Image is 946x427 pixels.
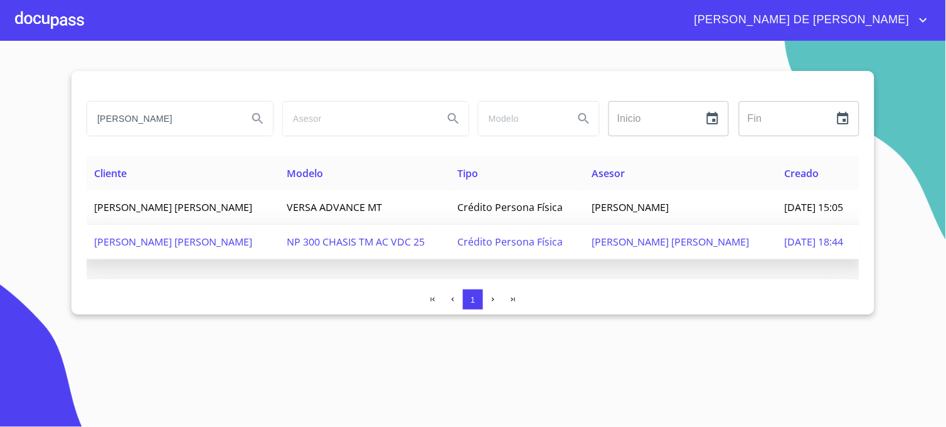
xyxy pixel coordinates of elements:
span: Modelo [287,166,323,180]
span: NP 300 CHASIS TM AC VDC 25 [287,235,425,249]
span: Creado [785,166,819,180]
span: [PERSON_NAME] [PERSON_NAME] [94,200,252,214]
span: [PERSON_NAME] [PERSON_NAME] [592,235,750,249]
span: [PERSON_NAME] [PERSON_NAME] [94,235,252,249]
button: Search [569,104,599,134]
span: [PERSON_NAME] [592,200,669,214]
span: VERSA ADVANCE MT [287,200,382,214]
button: 1 [463,289,483,310]
span: [DATE] 18:44 [785,235,844,249]
span: [PERSON_NAME] DE [PERSON_NAME] [685,10,916,30]
span: Tipo [457,166,478,180]
input: search [283,102,433,136]
span: 1 [470,295,475,305]
button: Search [438,104,469,134]
button: account of current user [685,10,931,30]
input: search [479,102,564,136]
span: Asesor [592,166,625,180]
span: [DATE] 15:05 [785,200,844,214]
span: Crédito Persona Física [457,235,563,249]
span: Crédito Persona Física [457,200,563,214]
input: search [87,102,238,136]
span: Cliente [94,166,127,180]
button: Search [243,104,273,134]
